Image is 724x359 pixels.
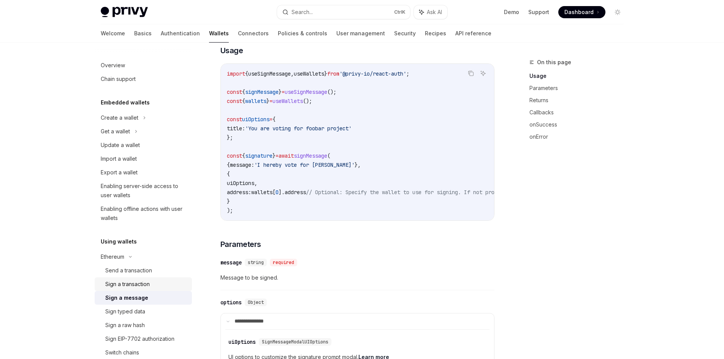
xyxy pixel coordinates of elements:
[227,171,230,177] span: {
[529,131,630,143] a: onError
[558,6,605,18] a: Dashboard
[101,61,125,70] div: Overview
[95,318,192,332] a: Sign a raw hash
[220,299,242,306] div: options
[105,334,174,343] div: Sign EIP-7702 authorization
[238,24,269,43] a: Connectors
[272,98,303,104] span: useWallets
[101,74,136,84] div: Chain support
[95,59,192,72] a: Overview
[101,24,125,43] a: Welcome
[355,161,361,168] span: },
[327,70,339,77] span: from
[529,94,630,106] a: Returns
[272,189,276,196] span: [
[425,24,446,43] a: Recipes
[466,68,476,78] button: Copy the contents from the code block
[251,189,272,196] span: wallets
[227,98,242,104] span: const
[504,8,519,16] a: Demo
[105,293,148,302] div: Sign a message
[161,24,200,43] a: Authentication
[220,259,242,266] div: message
[227,207,233,214] span: );
[95,202,192,225] a: Enabling offline actions with user wallets
[278,24,327,43] a: Policies & controls
[95,277,192,291] a: Sign a transaction
[101,127,130,136] div: Get a wallet
[272,152,276,159] span: }
[105,307,145,316] div: Sign typed data
[285,89,327,95] span: useSignMessage
[294,70,324,77] span: useWallets
[95,166,192,179] a: Export a wallet
[227,125,245,132] span: title:
[227,134,233,141] span: };
[101,252,124,261] div: Ethereum
[324,70,327,77] span: }
[209,24,229,43] a: Wallets
[95,152,192,166] a: Import a wallet
[394,9,406,15] span: Ctrl K
[414,5,447,19] button: Ask AI
[227,89,242,95] span: const
[95,332,192,346] a: Sign EIP-7702 authorization
[529,106,630,119] a: Callbacks
[327,89,336,95] span: ();
[529,70,630,82] a: Usage
[266,98,269,104] span: }
[242,152,245,159] span: {
[227,116,242,123] span: const
[101,113,138,122] div: Create a wallet
[220,45,243,56] span: Usage
[134,24,152,43] a: Basics
[537,58,571,67] span: On this page
[269,116,272,123] span: =
[101,237,137,246] h5: Using wallets
[245,98,266,104] span: wallets
[282,89,285,95] span: =
[529,82,630,94] a: Parameters
[306,189,607,196] span: // Optional: Specify the wallet to use for signing. If not provided, the first wallet will be used.
[101,204,187,223] div: Enabling offline actions with user wallets
[95,72,192,86] a: Chain support
[277,5,410,19] button: Search...CtrlK
[528,8,549,16] a: Support
[276,152,279,159] span: =
[242,98,245,104] span: {
[248,259,264,266] span: string
[227,70,245,77] span: import
[529,119,630,131] a: onSuccess
[242,89,245,95] span: {
[105,321,145,330] div: Sign a raw hash
[227,180,254,187] span: uiOptions
[294,152,327,159] span: signMessage
[279,152,294,159] span: await
[279,189,285,196] span: ].
[227,161,230,168] span: {
[406,70,409,77] span: ;
[101,141,140,150] div: Update a wallet
[227,152,242,159] span: const
[254,161,355,168] span: 'I hereby vote for [PERSON_NAME]'
[220,239,261,250] span: Parameters
[95,305,192,318] a: Sign typed data
[245,70,248,77] span: {
[254,180,257,187] span: ,
[279,89,282,95] span: }
[95,291,192,305] a: Sign a message
[262,339,328,345] span: SignMessageModalUIOptions
[455,24,491,43] a: API reference
[612,6,624,18] button: Toggle dark mode
[303,98,312,104] span: ();
[272,116,276,123] span: {
[285,189,306,196] span: address
[339,70,406,77] span: '@privy-io/react-auth'
[101,98,150,107] h5: Embedded wallets
[105,280,150,289] div: Sign a transaction
[220,273,494,282] span: Message to be signed.
[248,70,291,77] span: useSignMessage
[105,266,152,275] div: Send a transaction
[95,138,192,152] a: Update a wallet
[248,299,264,305] span: Object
